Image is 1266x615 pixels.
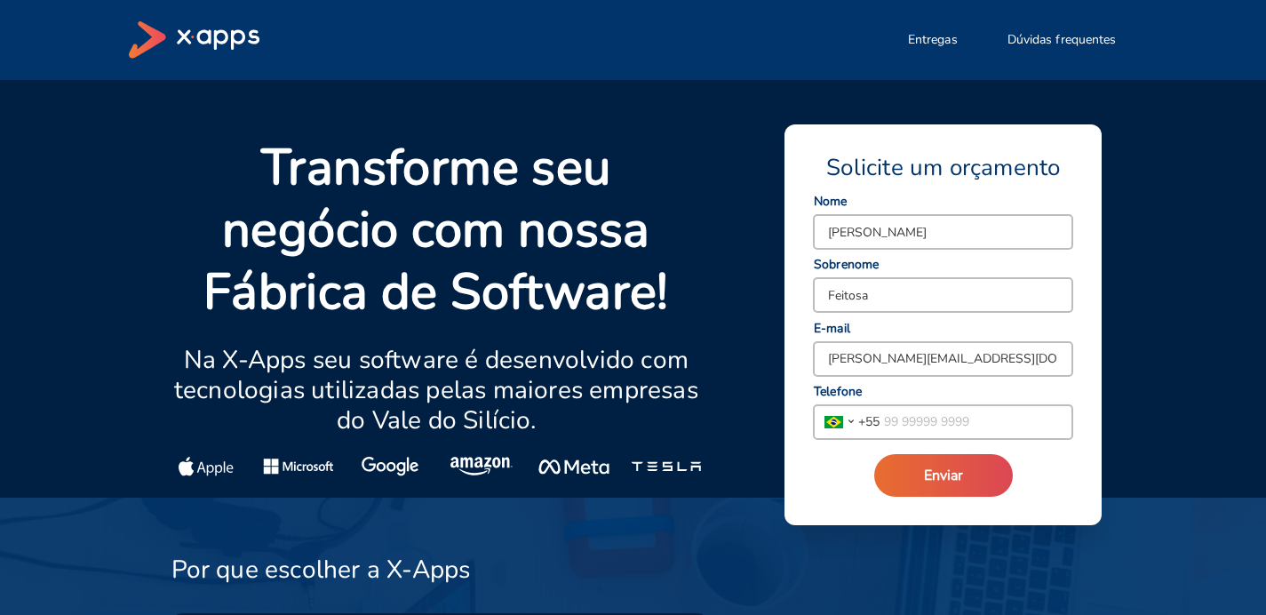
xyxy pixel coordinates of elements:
img: Amazon [450,457,514,476]
button: Entregas [887,22,979,58]
span: Entregas [908,31,958,49]
img: Microsoft [263,457,333,476]
p: Na X-Apps seu software é desenvolvido com tecnologias utilizadas pelas maiores empresas do Vale d... [171,345,702,435]
img: Meta [538,457,609,476]
p: Transforme seu negócio com nossa Fábrica de Software! [171,137,702,323]
input: 99 99999 9999 [880,405,1072,439]
input: Seu sobrenome [814,278,1072,312]
img: Apple [179,457,234,476]
img: Tesla [631,457,701,476]
img: Google [362,457,419,476]
h3: Por que escolher a X-Apps [171,555,471,585]
span: Enviar [924,466,963,485]
span: Dúvidas frequentes [1007,31,1117,49]
input: Seu nome [814,215,1072,249]
button: Enviar [874,454,1013,497]
button: Dúvidas frequentes [986,22,1138,58]
input: Seu melhor e-mail [814,342,1072,376]
span: Solicite um orçamento [826,153,1060,183]
span: + 55 [858,412,880,431]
